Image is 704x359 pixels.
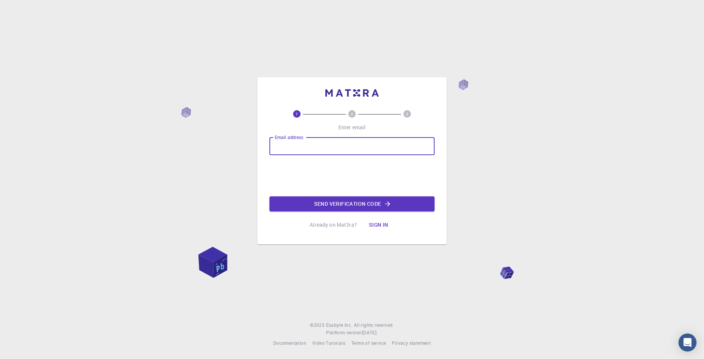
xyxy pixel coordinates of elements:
span: Documentation [273,340,306,346]
label: Email address [275,134,303,141]
span: Privacy statement [392,340,431,346]
p: Already on Mat3ra? [310,221,357,229]
a: Exabyte Inc. [326,322,352,329]
p: Enter email [338,124,366,131]
a: Privacy statement [392,340,431,347]
span: Exabyte Inc. [326,322,352,328]
a: Terms of service [351,340,386,347]
span: Platform version [326,329,362,337]
text: 1 [296,111,298,117]
text: 3 [406,111,408,117]
span: All rights reserved. [354,322,394,329]
text: 2 [351,111,353,117]
a: Video Tutorials [312,340,345,347]
span: Video Tutorials [312,340,345,346]
iframe: reCAPTCHA [295,161,409,190]
a: [DATE]. [362,329,378,337]
button: Send verification code [269,196,435,211]
a: Documentation [273,340,306,347]
span: Terms of service [351,340,386,346]
button: Sign in [363,217,394,232]
div: Open Intercom Messenger [678,334,696,352]
span: © 2025 [310,322,326,329]
span: [DATE] . [362,329,378,335]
